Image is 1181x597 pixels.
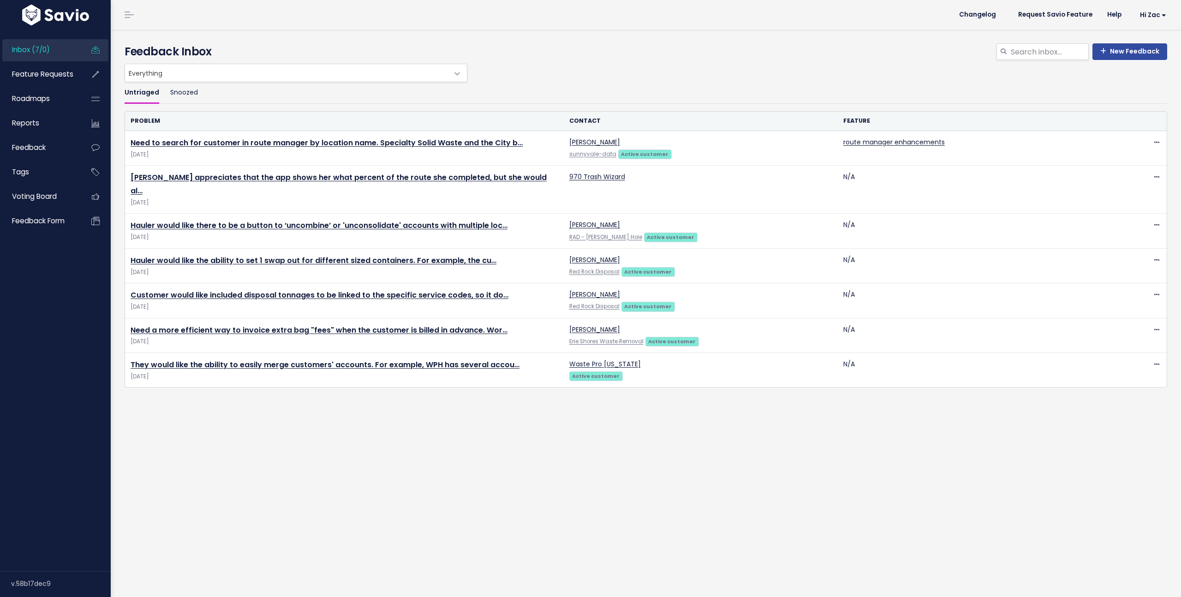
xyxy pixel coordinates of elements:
[131,325,507,335] a: Need a more efficient way to invoice extra bag "fees" when the customer is billed in advance. Wor…
[131,372,558,382] span: [DATE]
[569,371,623,380] a: Active customer
[1140,12,1166,18] span: Hi Zac
[569,137,620,147] a: [PERSON_NAME]
[125,43,1167,60] h4: Feedback Inbox
[1011,8,1100,22] a: Request Savio Feature
[125,112,564,131] th: Problem
[131,268,558,277] span: [DATE]
[2,113,77,134] a: Reports
[20,5,91,25] img: logo-white.9d6f32f41409.svg
[838,112,1112,131] th: Feature
[125,82,159,104] a: Untriaged
[621,150,668,158] strong: Active customer
[12,69,73,79] span: Feature Requests
[569,290,620,299] a: [PERSON_NAME]
[12,191,57,201] span: Voting Board
[838,283,1112,318] td: N/A
[1092,43,1167,60] a: New Feedback
[1010,43,1089,60] input: Search inbox...
[2,39,77,60] a: Inbox (7/0)
[131,359,519,370] a: They would like the ability to easily merge customers' accounts. For example, WPH has several accou…
[2,210,77,232] a: Feedback form
[131,198,558,208] span: [DATE]
[564,112,838,131] th: Contact
[12,94,50,103] span: Roadmaps
[125,64,448,82] span: Everything
[569,172,625,181] a: 970 Trash Wizard
[131,302,558,312] span: [DATE]
[572,372,620,380] strong: Active customer
[131,290,508,300] a: Customer would like included disposal tonnages to be linked to the specific service codes, so it do…
[838,352,1112,387] td: N/A
[569,359,641,369] a: Waste Pro [US_STATE]
[12,118,39,128] span: Reports
[569,233,642,241] a: RAD - [PERSON_NAME] Hole
[569,220,620,229] a: [PERSON_NAME]
[569,150,616,158] a: sunnyvale-data
[2,88,77,109] a: Roadmaps
[12,167,29,177] span: Tags
[125,82,1167,104] ul: Filter feature requests
[569,303,620,310] a: Red Rock Disposal
[131,150,558,160] span: [DATE]
[647,233,694,241] strong: Active customer
[959,12,996,18] span: Changelog
[569,255,620,264] a: [PERSON_NAME]
[131,172,547,196] a: [PERSON_NAME] appreciates that the app shows her what percent of the route she completed, but she...
[838,248,1112,283] td: N/A
[131,255,496,266] a: Hauler would like the ability to set 1 swap out for different sized containers. For example, the cu…
[648,338,696,345] strong: Active customer
[131,233,558,242] span: [DATE]
[644,232,698,241] a: Active customer
[569,325,620,334] a: [PERSON_NAME]
[170,82,198,104] a: Snoozed
[11,572,111,596] div: v.58b17dec9
[12,45,50,54] span: Inbox (7/0)
[131,137,523,148] a: Need to search for customer in route manager by location name. Specialty Solid Waste and the City b…
[2,64,77,85] a: Feature Requests
[131,220,507,231] a: Hauler would like there to be a button to ‘uncombine’ or 'unconsolidate' accounts with multiple loc…
[838,214,1112,248] td: N/A
[1100,8,1129,22] a: Help
[843,137,945,147] a: route manager enhancements
[2,186,77,207] a: Voting Board
[838,166,1112,214] td: N/A
[624,303,672,310] strong: Active customer
[624,268,672,275] strong: Active customer
[618,149,672,158] a: Active customer
[645,336,699,346] a: Active customer
[838,318,1112,352] td: N/A
[621,301,675,310] a: Active customer
[569,268,620,275] a: Red Rock Disposal
[569,338,644,345] a: Erie Shores Waste Removal
[2,161,77,183] a: Tags
[12,216,65,226] span: Feedback form
[131,337,558,346] span: [DATE]
[621,267,675,276] a: Active customer
[1129,8,1174,22] a: Hi Zac
[2,137,77,158] a: Feedback
[12,143,46,152] span: Feedback
[125,64,467,82] span: Everything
